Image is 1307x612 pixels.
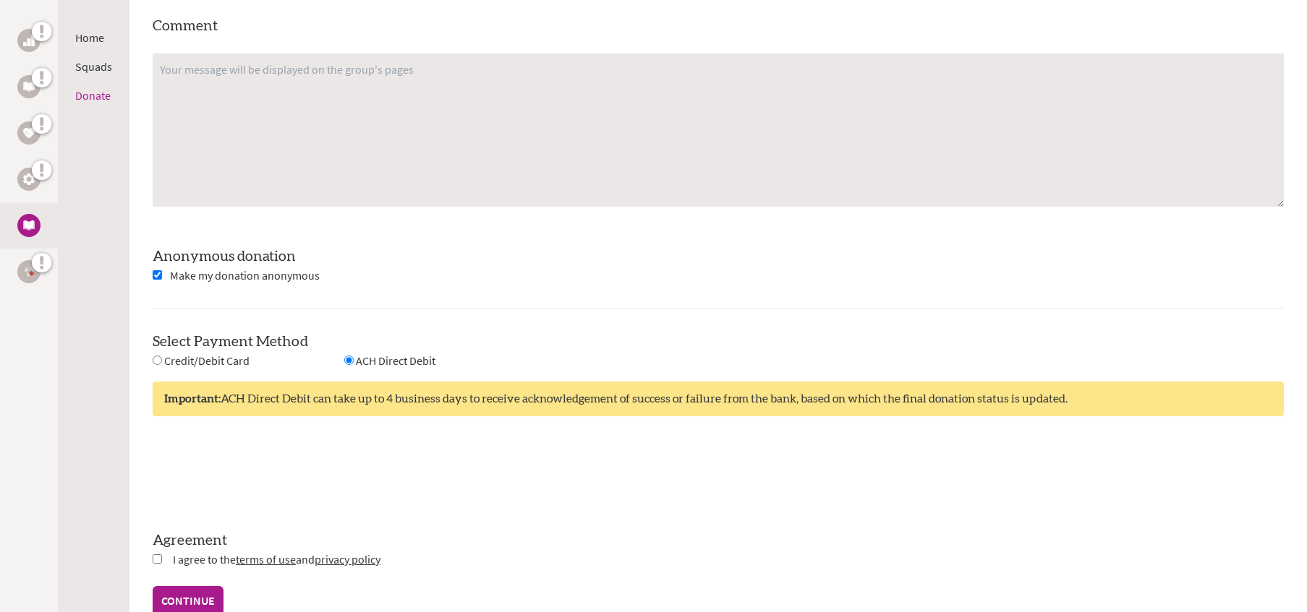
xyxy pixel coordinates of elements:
[173,552,380,566] span: I agree to the and
[153,249,296,264] label: Anonymous donation
[153,382,1284,416] div: ACH Direct Debit can take up to 4 business days to receive acknowledgement of success or failure ...
[153,335,308,349] label: Select Payment Method
[236,552,296,566] a: terms of use
[75,58,112,75] li: Squads
[17,29,41,52] a: Business
[23,173,35,185] img: STEM
[164,353,250,368] span: Credit/Debit Card
[17,168,41,191] a: STEM
[356,353,435,368] span: ACH Direct Debit
[23,82,35,92] img: Education
[75,87,112,104] li: Donate
[17,75,41,98] a: Education
[23,266,35,277] img: Medical
[164,393,221,405] strong: Important:
[75,88,111,103] a: Donate
[153,445,372,501] iframe: reCAPTCHA
[23,128,35,137] img: Health
[23,220,35,230] img: Impact
[75,29,112,46] li: Home
[153,19,218,33] label: Comment
[17,214,41,237] a: Impact
[17,121,41,145] a: Health
[17,260,41,283] a: Medical
[153,530,1284,551] label: Agreement
[315,552,380,566] a: privacy policy
[75,30,104,45] a: Home
[75,59,112,74] a: Squads
[23,35,35,46] img: Business
[170,268,320,283] span: Make my donation anonymous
